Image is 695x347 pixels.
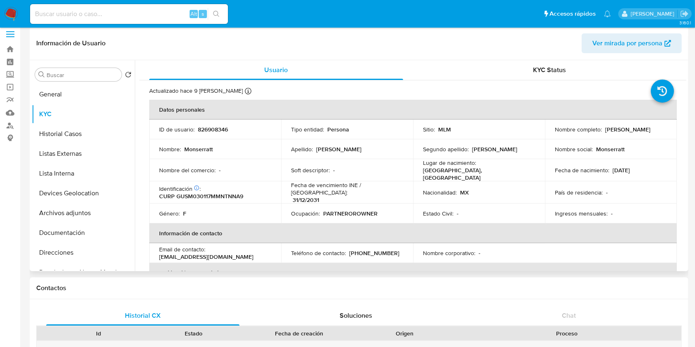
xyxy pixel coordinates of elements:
p: Soft descriptor : [291,166,330,174]
p: CURP GUSM030117MMNTNNA9 [159,192,243,200]
p: Sitio : [423,126,435,133]
p: Nombre : [159,145,181,153]
p: - [457,210,458,217]
a: Notificaciones [604,10,611,17]
div: Id [57,329,141,338]
button: Buscar [38,71,45,78]
button: Documentación [32,223,135,243]
span: Alt [190,10,197,18]
p: Nombre del comercio : [159,166,216,174]
p: Monserratt [184,145,213,153]
span: Ver mirada por persona [592,33,662,53]
p: Persona [327,126,349,133]
p: Ocupación : [291,210,320,217]
p: Fecha de vencimiento INE / [GEOGRAPHIC_DATA] : [291,181,403,196]
p: [EMAIL_ADDRESS][DOMAIN_NAME] [159,253,254,260]
div: Fecha de creación [247,329,351,338]
p: [PHONE_NUMBER] [349,249,399,257]
th: Verificación y cumplimiento [149,263,677,283]
p: alan.cervantesmartinez@mercadolibre.com.mx [631,10,677,18]
p: ID de usuario : [159,126,195,133]
p: Lugar de nacimiento : [423,159,476,166]
span: Usuario [264,65,288,75]
button: Listas Externas [32,144,135,164]
p: - [219,166,221,174]
p: Nacionalidad : [423,189,457,196]
button: General [32,84,135,104]
p: MLM [438,126,451,133]
div: Proceso [458,329,676,338]
p: [PERSON_NAME] [472,145,517,153]
input: Buscar [47,71,118,79]
span: KYC Status [533,65,566,75]
p: Nombre completo : [555,126,602,133]
span: Chat [562,311,576,320]
p: [DATE] [613,166,630,174]
input: Buscar usuario o caso... [30,9,228,19]
p: Tipo entidad : [291,126,324,133]
h1: Información de Usuario [36,39,106,47]
p: Apellido : [291,145,313,153]
button: KYC [32,104,135,124]
span: s [202,10,204,18]
button: Archivos adjuntos [32,203,135,223]
button: Direcciones [32,243,135,263]
p: Identificación : [159,185,201,192]
p: 826908346 [198,126,228,133]
span: Historial CX [125,311,161,320]
div: Estado [152,329,236,338]
p: Fecha de nacimiento : [555,166,609,174]
th: Datos personales [149,100,677,120]
th: Información de contacto [149,223,677,243]
p: - [606,189,608,196]
a: Salir [680,9,689,18]
button: Historial Casos [32,124,135,144]
p: [GEOGRAPHIC_DATA], [GEOGRAPHIC_DATA] [423,166,532,181]
p: MX [460,189,469,196]
p: [PERSON_NAME] [316,145,362,153]
p: Nombre corporativo : [423,249,475,257]
p: F [183,210,186,217]
p: - [611,210,613,217]
p: Monserratt [596,145,625,153]
p: Actualizado hace 9 [PERSON_NAME] [149,87,243,95]
button: search-icon [208,8,225,20]
p: - [333,166,335,174]
button: Restricciones Nuevo Mundo [32,263,135,282]
button: Ver mirada por persona [582,33,682,53]
p: Ingresos mensuales : [555,210,608,217]
p: [PERSON_NAME] [605,126,650,133]
p: País de residencia : [555,189,603,196]
div: Origen [363,329,446,338]
p: Teléfono de contacto : [291,249,346,257]
span: Soluciones [340,311,372,320]
p: - [479,249,480,257]
p: Estado Civil : [423,210,453,217]
p: 31/12/2031 [293,196,319,204]
h1: Contactos [36,284,682,292]
button: Lista Interna [32,164,135,183]
p: Nombre social : [555,145,593,153]
p: PARTNEROROWNER [323,210,378,217]
p: Email de contacto : [159,246,205,253]
span: Accesos rápidos [549,9,596,18]
p: Género : [159,210,180,217]
button: Volver al orden por defecto [125,71,131,80]
p: Segundo apellido : [423,145,469,153]
button: Devices Geolocation [32,183,135,203]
